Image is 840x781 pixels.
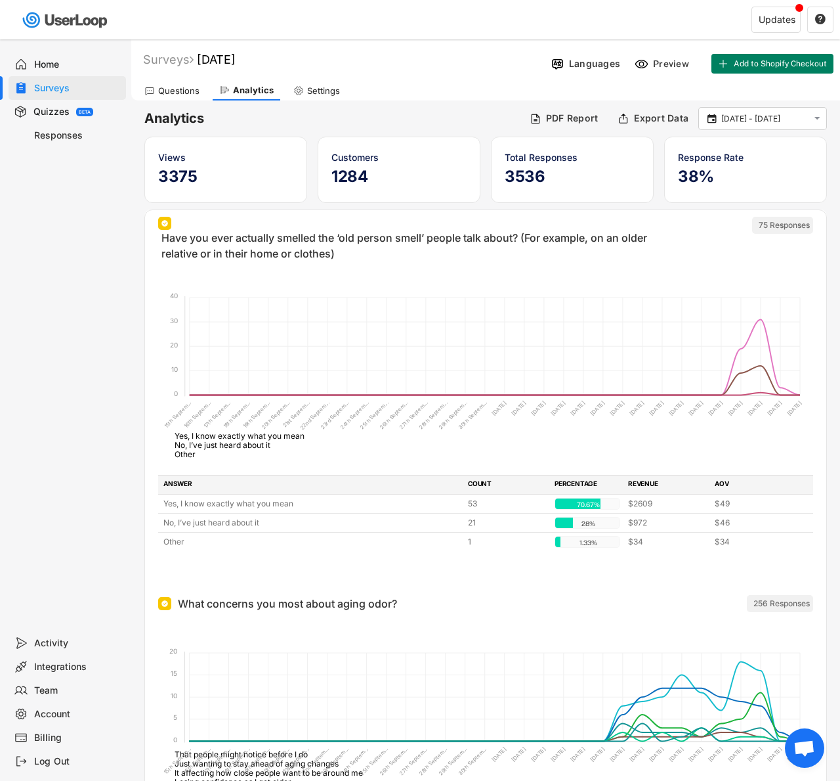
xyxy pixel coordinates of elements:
tspan: [DATE] [667,399,684,416]
tspan: [DATE] [608,399,625,416]
tspan: 18th Septem... [222,399,251,429]
div: Surveys [143,52,194,67]
div: 28% [558,518,618,529]
tspan: 0 [174,390,178,397]
tspan: 15th Septem... [163,399,192,429]
tspan: 15 [171,669,177,677]
tspan: 20th Septem... [260,746,291,776]
tspan: 19th Septem... [241,746,271,775]
div: Have you ever actually smelled the ‘old person smell’ people talk about? (For example, on an olde... [161,230,669,261]
tspan: 40 [170,292,178,300]
button:  [705,113,718,125]
div: REVENUE [628,479,707,491]
div: Billing [34,732,121,744]
tspan: [DATE] [530,399,547,416]
div: Preview [653,58,692,70]
tspan: [DATE] [707,746,724,763]
div: 1.33% [558,537,618,548]
div: 75 Responses [759,220,810,231]
tspan: 17th Septem... [202,399,232,429]
div: Log Out [34,755,121,768]
div: Other [163,536,460,548]
tspan: 27th Septem... [398,746,429,776]
tspan: 5 [173,713,177,721]
tspan: [DATE] [569,746,586,763]
span: Just wanting to stay ahead of aging changes [165,759,339,769]
div: Analytics [233,85,274,96]
tspan: 17th Septem... [202,746,232,775]
tspan: [DATE] [589,399,606,416]
div: $34 [715,536,793,548]
div: Yes, I know exactly what you mean [163,498,460,510]
tspan: 20 [170,341,178,349]
img: Single Select [161,600,169,608]
span: Add to Shopify Checkout [734,60,827,68]
div: 21 [468,517,547,529]
div: What concerns you most about aging odor? [178,596,397,612]
tspan: 28th Septem... [418,746,449,776]
div: PERCENTAGE [555,479,620,491]
tspan: 22nd Septem... [299,746,330,777]
div: Open chat [785,728,824,768]
div: Updates [759,15,795,24]
span: Yes, I know exactly what you mean [165,431,304,441]
div: Account [34,708,121,721]
h5: 38% [678,167,813,187]
div: 70.67% [558,499,618,510]
div: ANSWER [163,479,460,491]
div: Surveys [34,82,121,95]
tspan: 27th Septem... [398,399,429,430]
div: Languages [569,58,620,70]
tspan: [DATE] [608,746,625,763]
div: BETA [79,110,91,114]
div: Total Responses [505,150,640,164]
tspan: [DATE] [746,399,763,416]
div: $46 [715,517,793,529]
tspan: [DATE] [726,746,744,763]
tspan: 25th Septem... [358,746,389,776]
h5: 3536 [505,167,640,187]
tspan: [DATE] [746,746,763,763]
tspan: 26th Septem... [378,746,409,776]
div: Response Rate [678,150,813,164]
tspan: 29th Septem... [438,746,469,776]
div: No, I’ve just heard about it [163,517,460,529]
tspan: [DATE] [766,746,783,763]
button:  [811,113,823,124]
img: userloop-logo-01.svg [20,7,112,33]
div: $2609 [628,498,707,510]
tspan: 26th Septem... [379,399,409,430]
tspan: 25th Septem... [359,399,390,430]
tspan: 10 [171,692,177,700]
div: Questions [158,85,199,97]
text:  [814,113,820,124]
tspan: [DATE] [726,399,744,416]
tspan: [DATE] [667,746,684,763]
tspan: [DATE] [549,746,566,763]
tspan: 10 [171,365,178,373]
tspan: 30th Septem... [457,746,488,776]
tspan: 16th Septem... [182,399,212,429]
div: Home [34,58,121,71]
div: Customers [331,150,467,164]
input: Select Date Range [721,112,808,125]
div: AOV [715,479,793,491]
div: Export Data [634,112,688,124]
tspan: 30th Septem... [457,399,488,430]
tspan: 20th Septem... [261,399,291,430]
img: Single Select [161,219,169,227]
tspan: [DATE] [687,746,704,763]
tspan: 20 [169,647,177,655]
div: Views [158,150,293,164]
tspan: [DATE] [628,399,645,416]
tspan: 30 [170,317,178,324]
text:  [815,13,826,25]
tspan: 21st Septem... [282,399,311,429]
div: 1 [468,536,547,548]
tspan: 29th Septem... [438,399,469,430]
div: Integrations [34,661,121,673]
div: Responses [34,129,121,142]
img: Language%20Icon.svg [551,57,564,71]
h6: Analytics [144,110,520,127]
